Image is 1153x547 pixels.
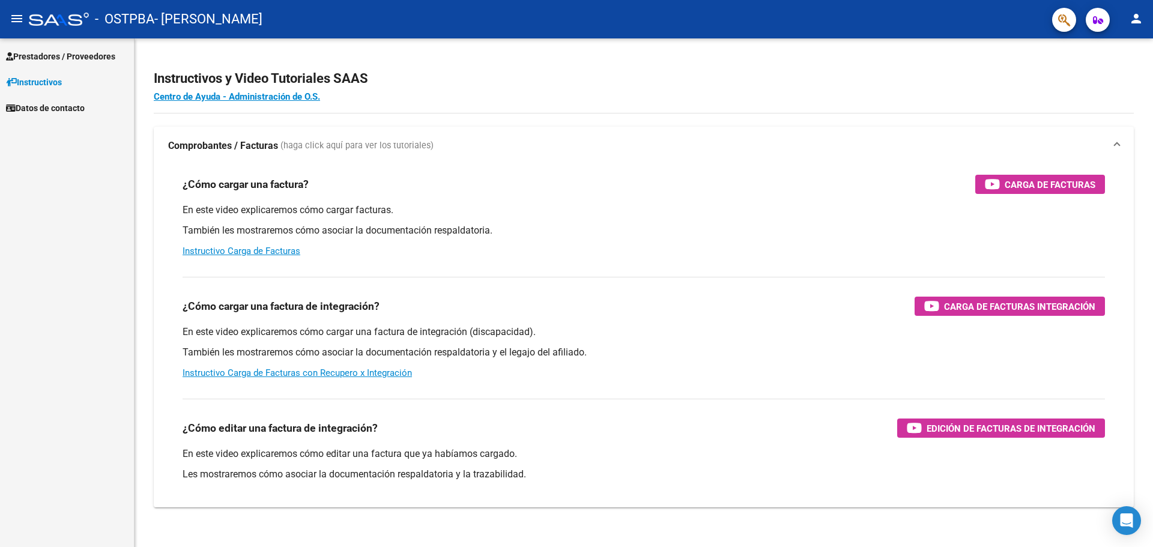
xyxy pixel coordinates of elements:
span: - [PERSON_NAME] [154,6,262,32]
p: En este video explicaremos cómo cargar facturas. [183,204,1105,217]
button: Edición de Facturas de integración [897,419,1105,438]
span: - OSTPBA [95,6,154,32]
h3: ¿Cómo editar una factura de integración? [183,420,378,437]
div: Comprobantes / Facturas (haga click aquí para ver los tutoriales) [154,165,1134,507]
span: Instructivos [6,76,62,89]
span: Carga de Facturas Integración [944,299,1095,314]
strong: Comprobantes / Facturas [168,139,278,153]
span: (haga click aquí para ver los tutoriales) [280,139,434,153]
button: Carga de Facturas [975,175,1105,194]
mat-expansion-panel-header: Comprobantes / Facturas (haga click aquí para ver los tutoriales) [154,127,1134,165]
span: Datos de contacto [6,101,85,115]
p: En este video explicaremos cómo cargar una factura de integración (discapacidad). [183,325,1105,339]
mat-icon: menu [10,11,24,26]
h2: Instructivos y Video Tutoriales SAAS [154,67,1134,90]
a: Centro de Ayuda - Administración de O.S. [154,91,320,102]
a: Instructivo Carga de Facturas [183,246,300,256]
button: Carga de Facturas Integración [915,297,1105,316]
mat-icon: person [1129,11,1143,26]
h3: ¿Cómo cargar una factura de integración? [183,298,380,315]
a: Instructivo Carga de Facturas con Recupero x Integración [183,367,412,378]
div: Open Intercom Messenger [1112,506,1141,535]
p: En este video explicaremos cómo editar una factura que ya habíamos cargado. [183,447,1105,461]
span: Carga de Facturas [1005,177,1095,192]
h3: ¿Cómo cargar una factura? [183,176,309,193]
p: Les mostraremos cómo asociar la documentación respaldatoria y la trazabilidad. [183,468,1105,481]
span: Prestadores / Proveedores [6,50,115,63]
p: También les mostraremos cómo asociar la documentación respaldatoria. [183,224,1105,237]
span: Edición de Facturas de integración [927,421,1095,436]
p: También les mostraremos cómo asociar la documentación respaldatoria y el legajo del afiliado. [183,346,1105,359]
